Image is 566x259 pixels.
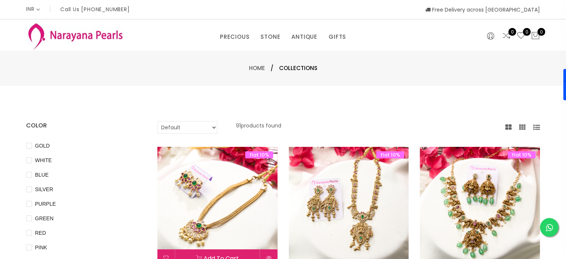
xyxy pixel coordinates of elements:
span: GOLD [32,142,53,150]
a: ANTIQUE [291,31,317,42]
span: Collections [279,64,317,73]
span: PURPLE [32,200,59,208]
a: Home [249,64,265,72]
a: 0 [502,31,511,41]
span: 0 [537,28,545,36]
p: Call Us [PHONE_NUMBER] [60,7,130,12]
h4: COLOR [26,121,135,130]
a: GIFTS [329,31,346,42]
span: flat 10% [245,151,273,158]
span: RED [32,229,49,237]
span: SILVER [32,185,56,193]
span: / [271,64,274,73]
span: 0 [523,28,531,36]
span: 0 [508,28,516,36]
span: flat 10% [376,151,404,158]
a: PRECIOUS [220,31,249,42]
span: Free Delivery across [GEOGRAPHIC_DATA] [425,6,540,13]
span: PINK [32,243,50,252]
span: flat 10% [508,151,535,158]
a: 0 [517,31,525,41]
button: 0 [531,31,540,41]
span: WHITE [32,156,55,164]
a: STONE [260,31,280,42]
p: 91 products found [236,121,281,134]
span: GREEN [32,214,57,222]
span: BLUE [32,171,52,179]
